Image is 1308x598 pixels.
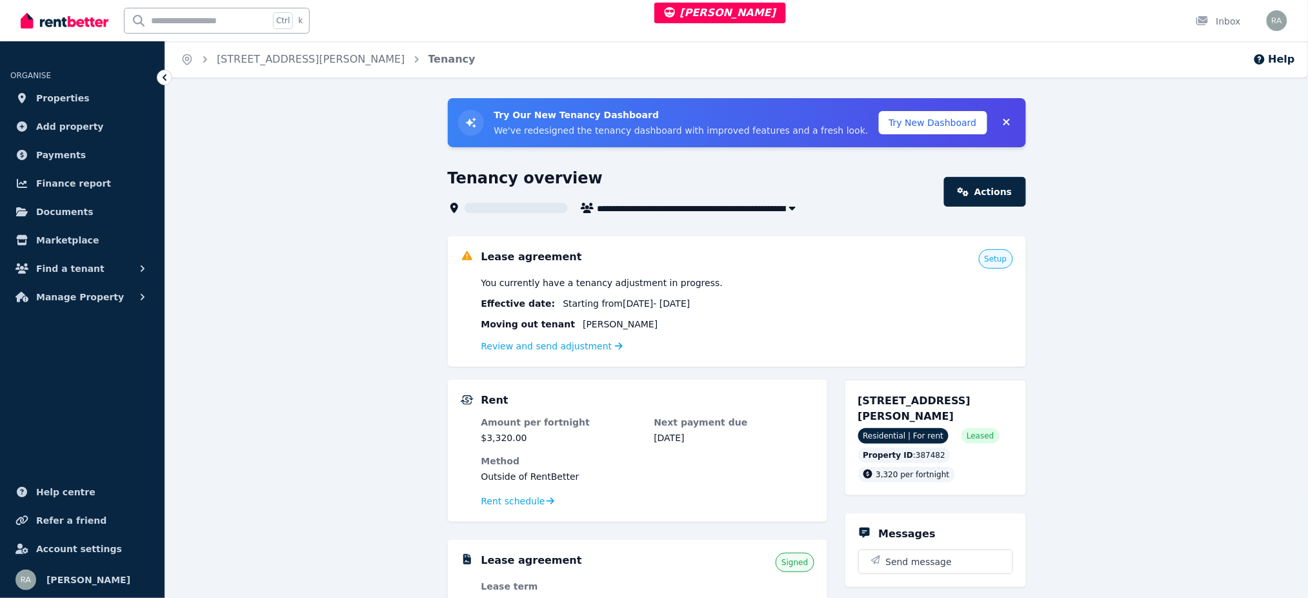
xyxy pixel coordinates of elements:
img: Rochelle Alvarez [15,570,36,590]
dd: Outside of RentBetter [481,470,814,483]
img: Rental Payments [461,395,474,405]
span: Property ID [863,450,914,460]
img: Rochelle Alvarez [1267,10,1287,31]
dt: Lease term [481,580,641,593]
a: Help centre [10,479,154,505]
dd: [DATE] [654,431,814,444]
span: Residential | For rent [858,428,949,444]
div: : 387482 [858,448,951,463]
p: We've redesigned the tenancy dashboard with improved features and a fresh look. [494,124,869,137]
a: Documents [10,199,154,225]
button: Manage Property [10,284,154,310]
span: Setup [985,254,1007,264]
span: [PERSON_NAME] [665,6,776,19]
h5: Lease agreement [481,553,582,568]
dd: $3,320.00 [481,431,641,444]
a: Add property [10,114,154,139]
span: 3,320 per fortnight [876,470,950,479]
a: Properties [10,85,154,111]
span: Rent schedule [481,495,545,508]
button: Help [1253,52,1295,67]
span: Help centre [36,484,96,500]
span: [PERSON_NAME] [46,572,130,588]
h3: Try Our New Tenancy Dashboard [494,108,869,121]
span: Effective date : [481,297,556,310]
div: Inbox [1196,15,1241,28]
a: Payments [10,142,154,168]
span: Payments [36,147,86,163]
h1: Tenancy overview [448,168,603,189]
dt: Amount per fortnight [481,416,641,429]
nav: Breadcrumb [165,41,491,77]
span: You currently have a tenancy adjustment in progress. [481,276,723,289]
a: Finance report [10,170,154,196]
div: Try New Tenancy Dashboard [448,98,1026,147]
span: Starting from [DATE] - [DATE] [563,297,690,310]
a: Marketplace [10,227,154,253]
span: Ctrl [273,12,293,29]
h5: Lease agreement [481,249,582,265]
span: Marketplace [36,232,99,248]
a: Actions [944,177,1025,207]
dt: Next payment due [654,416,814,429]
a: Review and send adjustment [481,341,623,351]
a: Account settings [10,536,154,562]
button: Collapse banner [998,112,1016,133]
span: Refer a friend [36,513,106,528]
img: RentBetter [21,11,108,30]
span: Finance report [36,176,111,191]
span: Signed [781,557,808,568]
span: ORGANISE [10,71,51,80]
span: Documents [36,204,94,220]
span: Send message [886,555,952,568]
button: Send message [859,550,1012,573]
span: Account settings [36,541,122,557]
span: [STREET_ADDRESS][PERSON_NAME] [858,395,971,422]
button: Try New Dashboard [879,111,987,134]
a: Refer a friend [10,508,154,533]
span: [PERSON_NAME] [583,318,658,331]
a: Rent schedule [481,495,555,508]
span: Find a tenant [36,261,105,276]
span: Properties [36,90,90,106]
dt: Method [481,455,814,468]
span: Leased [967,431,994,441]
a: [STREET_ADDRESS][PERSON_NAME] [217,53,405,65]
span: Moving out tenant [481,318,576,331]
a: Tenancy [428,53,476,65]
span: k [298,15,303,26]
span: Add property [36,119,104,134]
button: Find a tenant [10,256,154,282]
h5: Rent [481,393,508,408]
h5: Messages [879,526,936,542]
span: Manage Property [36,289,124,305]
